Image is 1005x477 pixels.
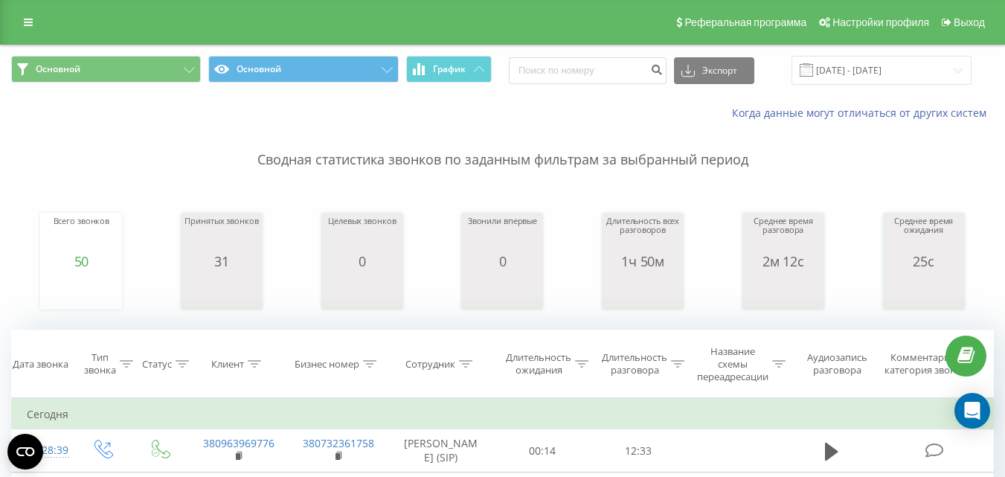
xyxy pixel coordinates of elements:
div: Open Intercom Messenger [954,393,990,429]
a: Когда данные могут отличаться от других систем [732,106,994,120]
div: 0 [328,254,396,269]
div: Длительность ожидания [506,352,571,377]
span: Основной [36,63,80,75]
span: Выход [954,16,985,28]
span: График [433,64,466,74]
div: Длительность всех разговоров [606,217,680,254]
div: Целевых звонков [328,217,396,254]
div: Дата звонка [13,358,68,371]
div: Среднее время разговора [746,217,821,254]
span: Реферальная программа [684,16,806,28]
p: Сводная статистика звонков по заданным фильтрам за выбранный период [11,121,994,170]
div: Аудиозапись разговора [800,352,875,377]
input: Поиск по номеру [509,57,667,84]
div: Всего звонков [54,217,110,254]
div: Среднее время ожидания [887,217,961,254]
button: Экспорт [674,57,754,84]
div: 16:28:39 [27,436,58,465]
div: 0 [468,254,537,269]
div: 31 [184,254,258,269]
div: Клиент [211,358,244,371]
span: Настройки профиля [832,16,929,28]
button: График [406,56,492,83]
div: 25с [887,254,961,269]
a: 380963969776 [203,436,274,450]
div: 1ч 50м [606,254,680,269]
div: Бизнес номер [295,358,359,371]
td: Сегодня [12,400,994,429]
button: Основной [11,56,201,83]
div: Комментарий/категория звонка [882,352,969,377]
div: Сотрудник [405,358,455,371]
td: [PERSON_NAME] (SIP) [388,429,495,473]
div: Звонили впервые [468,217,537,254]
td: 00:14 [495,429,591,473]
button: Open CMP widget [7,434,43,470]
div: 2м 12с [746,254,821,269]
button: Основной [208,56,398,83]
div: Длительность разговора [602,352,667,377]
td: 12:33 [591,429,687,473]
div: 50 [54,254,110,269]
a: 380732361758 [303,436,374,450]
div: Статус [142,358,172,371]
div: Принятых звонков [184,217,258,254]
div: Название схемы переадресации [697,345,768,383]
div: Тип звонка [84,352,116,377]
